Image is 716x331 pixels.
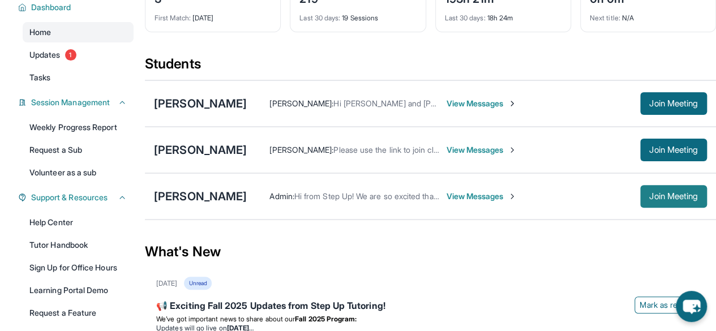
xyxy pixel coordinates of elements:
div: 📢 Exciting Fall 2025 Updates from Step Up Tutoring! [156,299,705,315]
div: N/A [590,7,706,23]
strong: Fall 2025 Program: [295,315,357,323]
span: Dashboard [31,2,71,13]
a: Home [23,22,134,42]
a: Request a Feature [23,303,134,323]
span: Admin : [269,191,294,201]
span: Join Meeting [649,100,698,107]
button: Mark as read [634,296,705,313]
span: We’ve got important news to share about our [156,315,295,323]
div: What's New [145,227,716,277]
span: Mark as read [640,299,686,311]
a: Tasks [23,67,134,88]
a: Volunteer as a sub [23,162,134,183]
span: Updates [29,49,61,61]
span: View Messages [446,98,517,109]
span: First Match : [155,14,191,22]
div: Unread [184,277,211,290]
span: Please use the link to join class on [DATE] ([DATE]) at 4 pm for Angelique. [333,145,597,154]
div: 18h 24m [445,7,561,23]
span: [PERSON_NAME] : [269,145,333,154]
span: View Messages [446,144,517,156]
div: [PERSON_NAME] [154,96,247,111]
span: 1 [65,49,76,61]
span: Session Management [31,97,110,108]
button: Join Meeting [640,185,707,208]
a: Help Center [23,212,134,233]
div: 19 Sessions [299,7,416,23]
span: Join Meeting [649,193,698,200]
div: [DATE] [156,279,177,288]
button: Dashboard [27,2,127,13]
img: Chevron-Right [508,99,517,108]
button: Session Management [27,97,127,108]
button: chat-button [676,291,707,322]
span: Join Meeting [649,147,698,153]
div: [DATE] [155,7,271,23]
div: [PERSON_NAME] [154,188,247,204]
span: View Messages [446,191,517,202]
span: Home [29,27,51,38]
div: Students [145,55,716,80]
button: Join Meeting [640,92,707,115]
div: [PERSON_NAME] [154,142,247,158]
span: Last 30 days : [299,14,340,22]
button: Join Meeting [640,139,707,161]
span: Next title : [590,14,620,22]
img: Chevron-Right [508,145,517,154]
img: Chevron-Right [508,192,517,201]
a: Tutor Handbook [23,235,134,255]
a: Learning Portal Demo [23,280,134,300]
span: [PERSON_NAME] : [269,98,333,108]
span: Support & Resources [31,192,108,203]
span: Tasks [29,72,50,83]
span: Last 30 days : [445,14,486,22]
a: Weekly Progress Report [23,117,134,137]
a: Request a Sub [23,140,134,160]
button: Support & Resources [27,192,127,203]
a: Updates1 [23,45,134,65]
a: Sign Up for Office Hours [23,257,134,278]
